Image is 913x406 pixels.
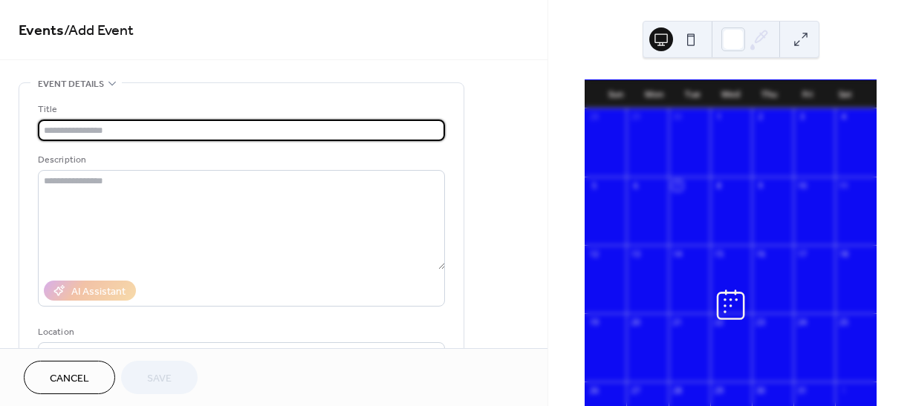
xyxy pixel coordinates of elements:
[597,80,635,108] div: Sun
[756,317,766,327] div: 23
[797,385,808,396] div: 31
[631,112,641,122] div: 29
[672,112,683,122] div: 30
[589,317,600,327] div: 19
[797,180,808,191] div: 10
[826,80,865,108] div: Sat
[797,112,808,122] div: 3
[714,112,724,122] div: 1
[19,16,64,45] a: Events
[631,317,641,327] div: 20
[756,249,766,259] div: 16
[797,249,808,259] div: 17
[50,371,89,387] span: Cancel
[839,180,849,191] div: 11
[788,80,827,108] div: Fri
[635,80,674,108] div: Mon
[673,80,712,108] div: Tue
[64,16,134,45] span: / Add Event
[756,385,766,396] div: 30
[38,76,104,92] span: Event details
[589,249,600,259] div: 12
[24,361,115,394] button: Cancel
[797,317,808,327] div: 24
[589,112,600,122] div: 28
[839,385,849,396] div: 1
[756,180,766,191] div: 9
[631,180,641,191] div: 6
[38,324,442,340] div: Location
[712,80,750,108] div: Wed
[672,249,683,259] div: 14
[38,152,442,168] div: Description
[756,112,766,122] div: 2
[672,180,683,191] div: 7
[714,249,724,259] div: 15
[631,385,641,396] div: 27
[672,317,683,327] div: 21
[714,385,724,396] div: 29
[631,249,641,259] div: 13
[750,80,788,108] div: Thu
[839,112,849,122] div: 4
[589,385,600,396] div: 26
[714,180,724,191] div: 8
[672,385,683,396] div: 28
[38,102,442,117] div: Title
[589,180,600,191] div: 5
[839,317,849,327] div: 25
[714,317,724,327] div: 22
[839,249,849,259] div: 18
